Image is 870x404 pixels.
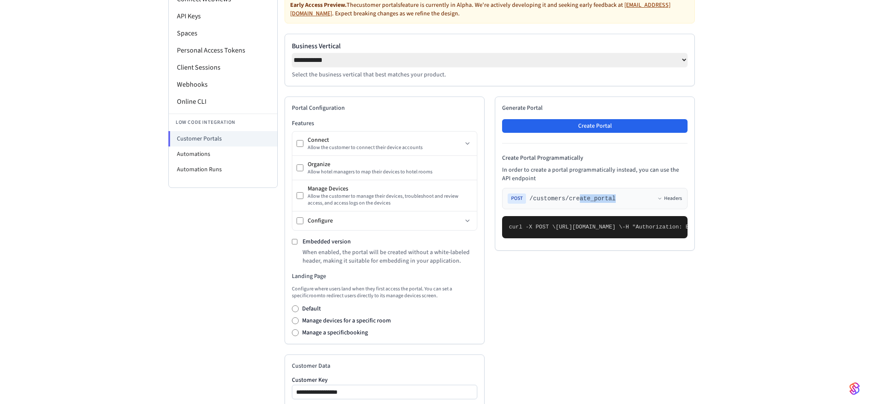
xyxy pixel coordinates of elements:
span: /customers/create_portal [529,194,616,203]
div: Allow the customer to manage their devices, troubleshoot and review access, and access logs on th... [308,193,473,207]
button: Create Portal [502,119,688,133]
li: Personal Access Tokens [169,42,277,59]
li: API Keys [169,8,277,25]
div: Connect [308,136,462,144]
button: Headers [657,195,682,202]
span: [URL][DOMAIN_NAME] \ [556,224,622,230]
li: Online CLI [169,93,277,110]
label: Manage devices for a specific room [302,316,391,325]
div: Organize [308,160,473,169]
h2: Generate Portal [502,104,688,112]
label: Customer Key [292,377,477,383]
div: Configure [308,217,462,225]
p: Configure where users land when they first access the portal. You can set a specific room to redi... [292,286,477,299]
img: SeamLogoGradient.69752ec5.svg [849,382,860,395]
li: Customer Portals [168,131,277,146]
li: Spaces [169,25,277,42]
div: Allow the customer to connect their device accounts [308,144,462,151]
strong: Early Access Preview. [290,1,347,9]
li: Webhooks [169,76,277,93]
h2: Customer Data [292,362,477,370]
h2: Portal Configuration [292,104,477,112]
li: Low Code Integration [169,114,277,131]
div: Allow hotel managers to map their devices to hotel rooms [308,169,473,176]
li: Automation Runs [169,162,277,177]
a: [EMAIL_ADDRESS][DOMAIN_NAME] [290,1,670,18]
label: Embedded version [303,237,351,246]
p: Select the business vertical that best matches your product. [292,70,688,79]
h4: Create Portal Programmatically [502,154,688,162]
span: -H "Authorization: Bearer seam_api_key_123456" \ [622,224,782,230]
span: POST [508,193,526,204]
h3: Features [292,119,477,128]
div: Manage Devices [308,184,473,193]
label: Default [302,304,321,313]
label: Business Vertical [292,41,688,51]
label: Manage a specific booking [302,328,368,337]
p: When enabled, the portal will be created without a white-labeled header, making it suitable for e... [303,248,477,265]
span: curl -X POST \ [509,224,556,230]
li: Client Sessions [169,59,277,76]
h3: Landing Page [292,272,477,281]
p: In order to create a portal programmatically instead, you can use the API endpoint [502,166,688,183]
li: Automations [169,146,277,162]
